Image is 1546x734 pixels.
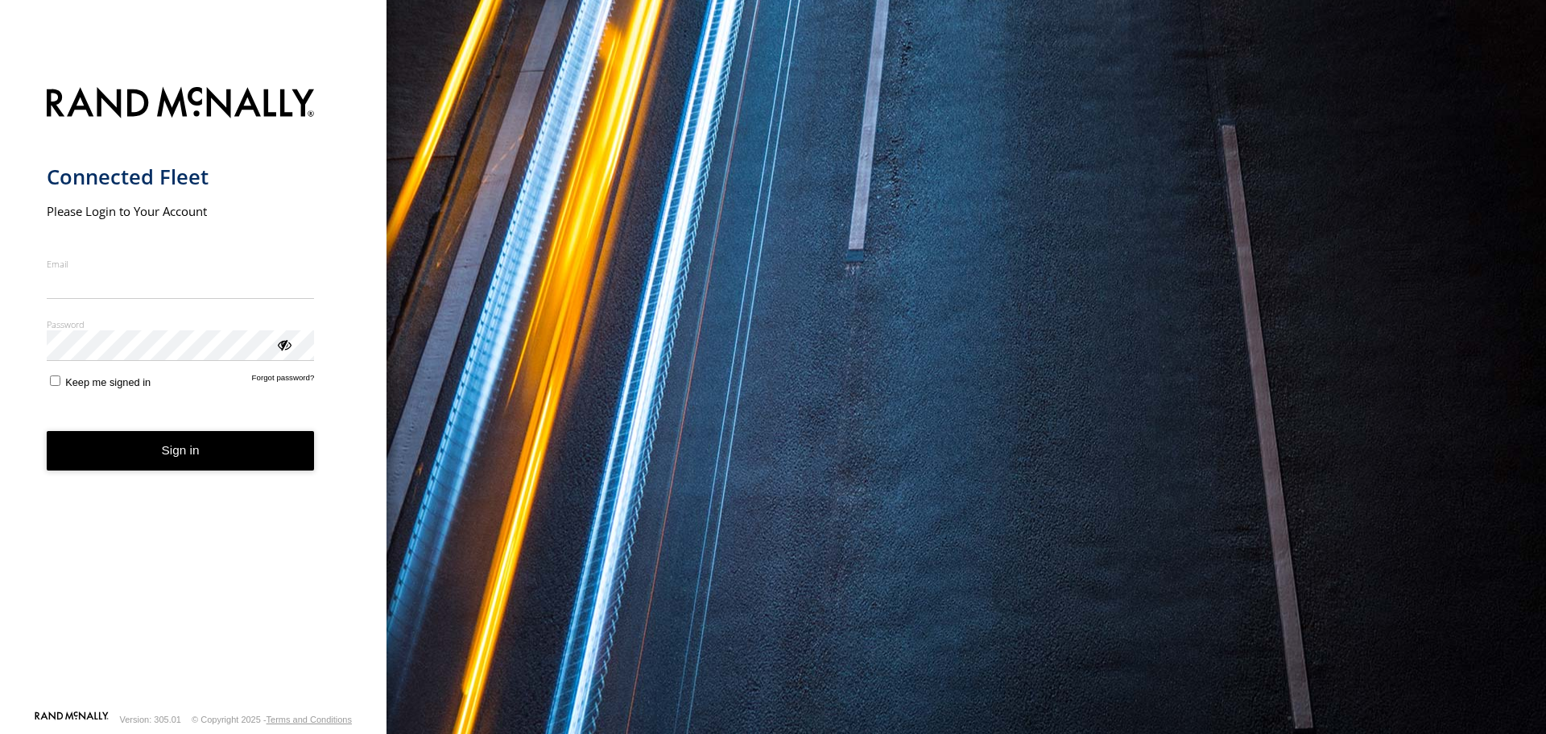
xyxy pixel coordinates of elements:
div: Version: 305.01 [120,715,181,724]
label: Email [47,258,315,270]
img: Rand McNally [47,84,315,125]
span: Keep me signed in [65,376,151,388]
h2: Please Login to Your Account [47,203,315,219]
input: Keep me signed in [50,375,60,386]
label: Password [47,318,315,330]
form: main [47,77,341,710]
h1: Connected Fleet [47,164,315,190]
a: Terms and Conditions [267,715,352,724]
a: Visit our Website [35,711,109,728]
a: Forgot password? [252,373,315,388]
div: ViewPassword [275,336,291,352]
button: Sign in [47,431,315,471]
div: © Copyright 2025 - [192,715,352,724]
